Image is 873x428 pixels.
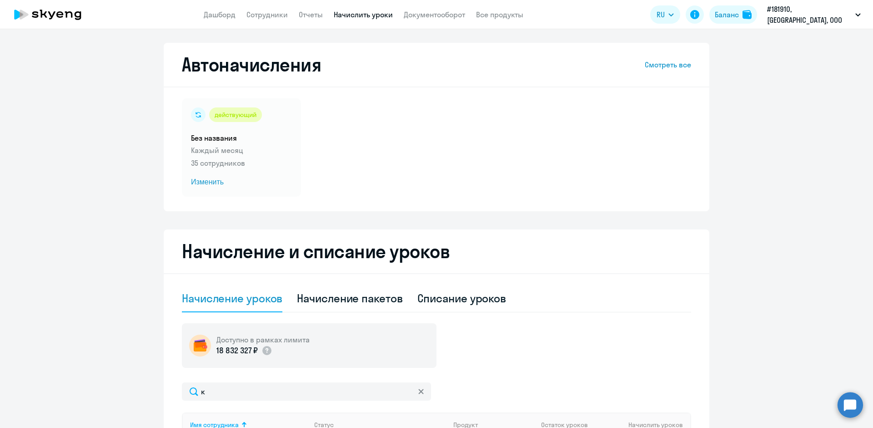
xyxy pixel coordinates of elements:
a: Дашборд [204,10,236,19]
h2: Автоначисления [182,54,321,76]
a: Документооборот [404,10,465,19]
button: #181910, [GEOGRAPHIC_DATA], ООО [763,4,865,25]
a: Все продукты [476,10,523,19]
h2: Начисление и списание уроков [182,240,691,262]
div: Баланс [715,9,739,20]
div: Начисление пакетов [297,291,402,306]
button: Балансbalance [709,5,757,24]
p: 18 832 327 ₽ [216,345,258,357]
p: 35 сотрудников [191,158,292,168]
div: действующий [209,107,262,122]
a: Смотреть все [645,59,691,70]
h5: Без названия [191,133,292,143]
a: Начислить уроки [334,10,393,19]
input: Поиск по имени, email, продукту или статусу [182,382,431,401]
h5: Доступно в рамках лимита [216,335,310,345]
img: wallet-circle.png [189,335,211,357]
span: Изменить [191,177,292,188]
img: balance [743,10,752,19]
p: Каждый месяц [191,145,292,156]
a: Сотрудники [246,10,288,19]
button: RU [650,5,680,24]
span: RU [657,9,665,20]
div: Списание уроков [417,291,507,306]
div: Начисление уроков [182,291,282,306]
a: Отчеты [299,10,323,19]
p: #181910, [GEOGRAPHIC_DATA], ООО [767,4,852,25]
